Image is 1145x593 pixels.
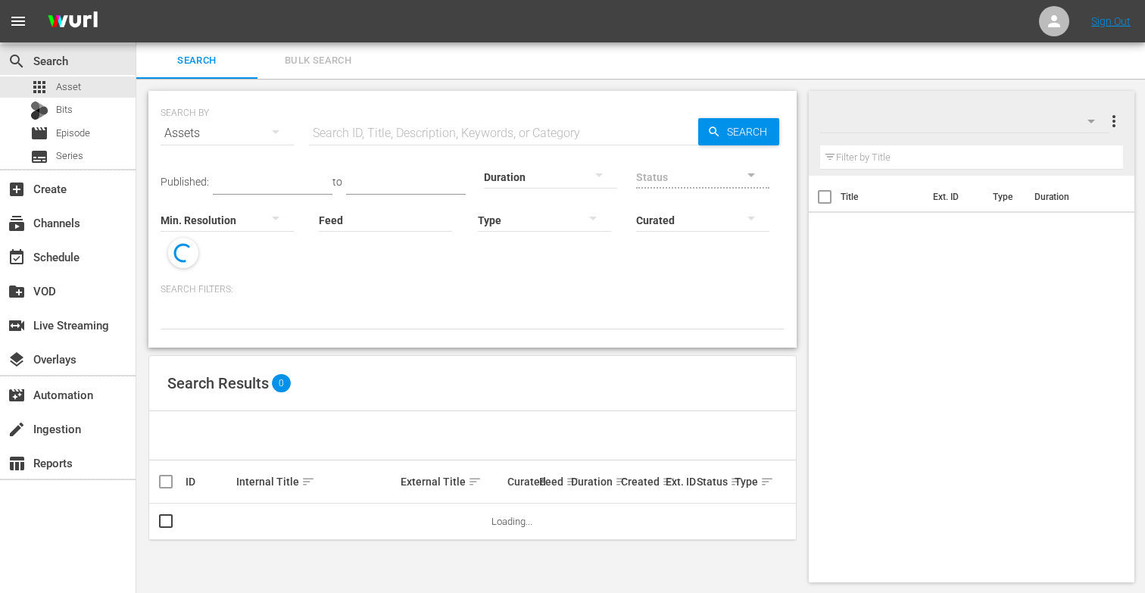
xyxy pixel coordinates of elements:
[161,176,209,188] span: Published:
[735,473,755,491] div: Type
[167,374,269,392] span: Search Results
[8,282,26,301] span: VOD
[491,516,532,527] span: Loading...
[8,420,26,439] span: Ingestion
[1025,176,1116,218] th: Duration
[1105,103,1123,139] button: more_vert
[30,148,48,166] span: Series
[841,176,924,218] th: Title
[186,476,232,488] div: ID
[30,124,48,142] span: Episode
[8,386,26,404] span: Automation
[621,473,660,491] div: Created
[539,473,566,491] div: Feed
[267,52,370,70] span: Bulk Search
[571,473,617,491] div: Duration
[161,283,785,296] p: Search Filters:
[8,351,26,369] span: Overlays
[1091,15,1131,27] a: Sign Out
[301,475,315,488] span: sort
[332,176,342,188] span: to
[566,475,579,488] span: sort
[924,176,984,218] th: Ext. ID
[1105,112,1123,130] span: more_vert
[30,78,48,96] span: Asset
[662,475,675,488] span: sort
[145,52,248,70] span: Search
[8,317,26,335] span: Live Streaming
[9,12,27,30] span: menu
[615,475,629,488] span: sort
[36,4,109,39] img: ans4CAIJ8jUAAAAAAAAAAAAAAAAAAAAAAAAgQb4GAAAAAAAAAAAAAAAAAAAAAAAAJMjXAAAAAAAAAAAAAAAAAAAAAAAAgAT5G...
[8,180,26,198] span: Create
[161,112,294,154] div: Assets
[8,52,26,70] span: Search
[272,374,291,392] span: 0
[8,214,26,233] span: Channels
[8,248,26,267] span: Schedule
[8,454,26,473] span: Reports
[30,101,48,120] div: Bits
[984,176,1025,218] th: Type
[468,475,482,488] span: sort
[507,476,535,488] div: Curated
[56,126,90,141] span: Episode
[56,102,73,117] span: Bits
[666,476,693,488] div: Ext. ID
[56,80,81,95] span: Asset
[56,148,83,164] span: Series
[730,475,744,488] span: sort
[401,473,504,491] div: External Title
[236,473,396,491] div: Internal Title
[697,473,730,491] div: Status
[721,118,779,145] span: Search
[698,118,779,145] button: Search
